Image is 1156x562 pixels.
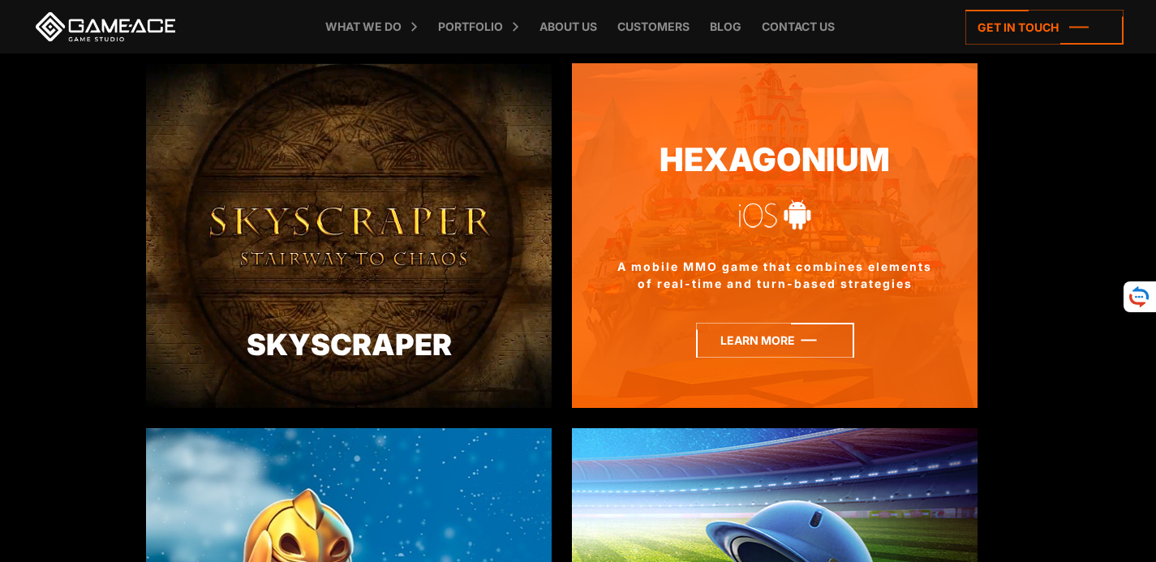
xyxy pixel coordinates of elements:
img: Skyscraper game preview img [146,63,552,408]
div: Skyscraper [146,323,552,367]
a: Learn more [696,323,854,358]
a: Get in touch [965,10,1124,45]
a: Hexagonium [572,136,978,184]
div: A mobile MMO game that combines elements of real-time and turn-based strategies [572,258,978,292]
